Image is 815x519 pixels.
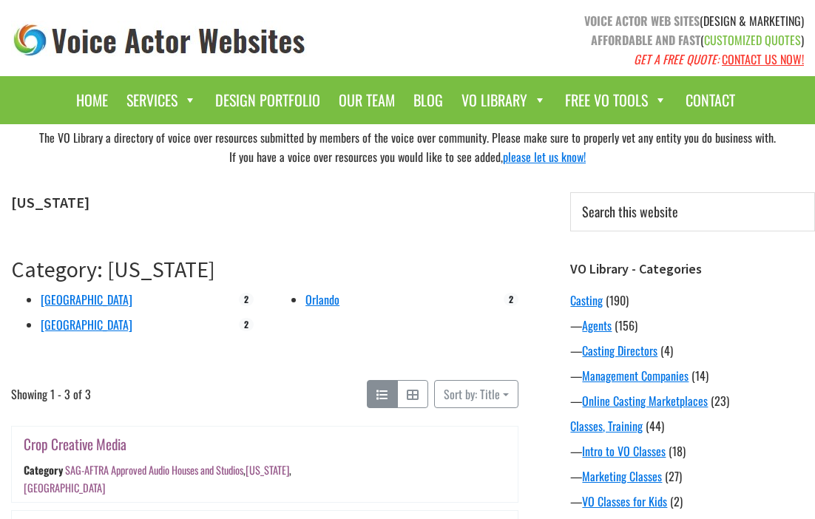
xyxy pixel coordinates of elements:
a: Marketing Classes [582,467,662,485]
strong: AFFORDABLE AND FAST [591,31,700,49]
span: 2 [239,318,254,331]
span: (156) [615,316,638,334]
a: Casting [570,291,603,309]
a: SAG-AFTRA Approved Audio Houses and Studios [65,463,243,478]
a: Management Companies [582,367,689,384]
div: — [570,442,815,460]
a: Agents [582,316,612,334]
div: — [570,342,815,359]
input: Search this website [570,192,815,231]
a: Free VO Tools [558,84,674,117]
a: Home [69,84,115,117]
div: — [570,316,815,334]
span: (18) [669,442,686,460]
a: VO Library [454,84,554,117]
span: (44) [646,417,664,435]
span: (4) [660,342,673,359]
a: [US_STATE] [246,463,289,478]
img: voice_actor_websites_logo [11,21,308,60]
div: — [570,492,815,510]
button: Sort by: Title [434,380,518,408]
a: Category: [US_STATE] [11,255,215,283]
span: (2) [670,492,683,510]
a: Design Portfolio [208,84,328,117]
h3: VO Library - Categories [570,261,815,277]
a: Contact [678,84,743,117]
a: please let us know! [503,148,586,166]
a: Online Casting Marketplaces [582,392,708,410]
a: VO Classes for Kids [582,492,667,510]
a: CONTACT US NOW! [722,50,804,68]
div: — [570,467,815,485]
a: Intro to VO Classes [582,442,666,460]
a: Crop Creative Media [24,433,126,455]
span: (14) [691,367,709,384]
div: — [570,367,815,384]
span: (190) [606,291,629,309]
a: Orlando [305,291,339,308]
span: (23) [711,392,729,410]
span: (27) [665,467,682,485]
a: Blog [406,84,450,117]
a: [GEOGRAPHIC_DATA] [41,291,132,308]
a: Our Team [331,84,402,117]
h1: [US_STATE] [11,194,518,211]
span: 2 [504,293,518,306]
span: 2 [239,293,254,306]
span: Showing 1 - 3 of 3 [11,380,91,408]
a: Classes, Training [570,417,643,435]
a: [GEOGRAPHIC_DATA] [41,316,132,333]
a: [GEOGRAPHIC_DATA] [24,480,105,495]
div: Category [24,463,63,478]
strong: VOICE ACTOR WEB SITES [584,12,700,30]
p: (DESIGN & MARKETING) ( ) [419,11,804,69]
a: Casting Directors [582,342,657,359]
em: GET A FREE QUOTE: [634,50,719,68]
a: Services [119,84,204,117]
div: , , [24,463,291,495]
span: CUSTOMIZED QUOTES [704,31,801,49]
div: — [570,392,815,410]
